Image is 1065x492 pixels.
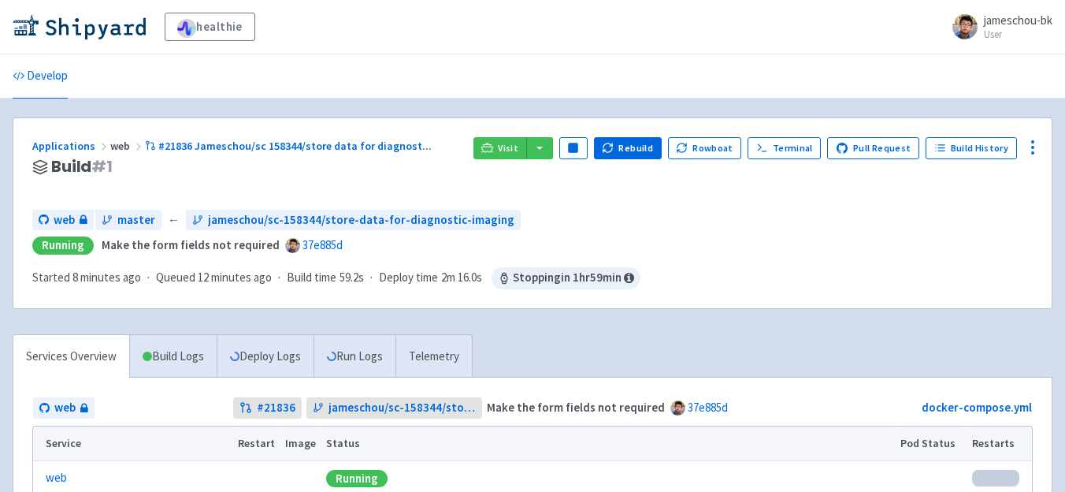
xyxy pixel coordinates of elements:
a: Run Logs [314,335,395,378]
span: 59.2s [340,269,364,287]
a: web [32,210,94,231]
a: Applications [32,139,110,153]
button: Rebuild [594,137,662,159]
a: docker-compose.yml [922,400,1032,415]
time: 12 minutes ago [198,270,272,285]
span: master [117,211,155,229]
time: 8 minutes ago [72,270,141,285]
th: Image [280,427,321,461]
a: jameschou/sc-158344/store-data-for-diagnostic-imaging [306,397,482,419]
span: Queued [156,270,272,285]
a: Build Logs [130,335,217,378]
strong: # 21836 [257,399,295,417]
button: Pause [559,137,588,159]
a: web [33,397,95,419]
span: Stopping in 1 hr 59 min [492,267,640,289]
a: Telemetry [395,335,472,378]
a: #21836 Jameschou/sc 158344/store data for diagnost... [145,139,434,153]
span: Build [51,158,113,176]
a: healthie [165,13,255,41]
a: jameschou/sc-158344/store-data-for-diagnostic-imaging [186,210,521,231]
a: master [95,210,161,231]
a: Build History [926,137,1017,159]
span: Build time [287,269,336,287]
th: Pod Status [896,427,967,461]
th: Status [321,427,895,461]
strong: Make the form fields not required [102,237,280,252]
span: web [54,399,76,417]
div: Running [326,470,388,487]
span: web [110,139,145,153]
a: #21836 [233,397,302,419]
button: Rowboat [668,137,742,159]
a: web [46,469,67,487]
span: #21836 Jameschou/sc 158344/store data for diagnost ... [158,139,432,153]
div: Running [32,237,94,255]
span: Deploy time [379,269,438,287]
span: ← [168,211,180,229]
a: Terminal [748,137,821,159]
span: # 1 [91,155,113,177]
a: Pull Request [827,137,919,159]
th: Service [33,427,233,461]
span: jameschou/sc-158344/store-data-for-diagnostic-imaging [328,399,476,417]
th: Restart [233,427,280,461]
strong: Make the form fields not required [487,400,665,415]
img: Shipyard logo [13,14,146,39]
span: 2m 16.0s [441,269,482,287]
a: Services Overview [13,335,129,378]
a: 37e885d [688,400,728,415]
span: web [54,211,75,229]
small: User [984,29,1052,39]
div: · · · [32,267,640,289]
a: jameschou-bk User [943,14,1052,39]
a: Visit [473,137,527,159]
span: jameschou-bk [984,13,1052,28]
span: Started [32,270,141,285]
a: Develop [13,54,68,99]
a: Deploy Logs [217,335,314,378]
a: 37e885d [302,237,343,252]
span: jameschou/sc-158344/store-data-for-diagnostic-imaging [208,211,514,229]
th: Restarts [967,427,1032,461]
span: Visit [498,142,518,155]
